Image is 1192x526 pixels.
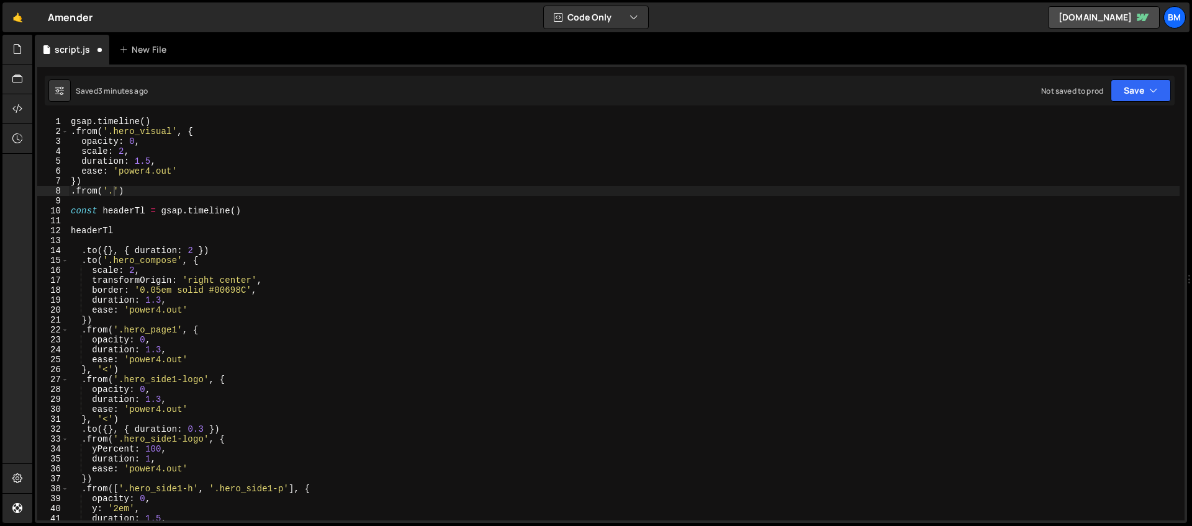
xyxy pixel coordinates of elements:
div: 10 [37,206,69,216]
div: 23 [37,335,69,345]
div: Not saved to prod [1041,86,1103,96]
div: 34 [37,444,69,454]
button: Code Only [544,6,648,29]
div: 35 [37,454,69,464]
div: 9 [37,196,69,206]
div: 4 [37,146,69,156]
a: bm [1163,6,1186,29]
div: 41 [37,514,69,524]
div: New File [119,43,171,56]
div: 17 [37,275,69,285]
div: Saved [76,86,148,96]
div: 14 [37,246,69,256]
div: 13 [37,236,69,246]
div: 1 [37,117,69,127]
div: 21 [37,315,69,325]
div: 19 [37,295,69,305]
div: 22 [37,325,69,335]
div: 16 [37,265,69,275]
div: 24 [37,345,69,355]
div: 3 [37,136,69,146]
div: 3 minutes ago [98,86,148,96]
div: 7 [37,176,69,186]
div: 32 [37,424,69,434]
div: 39 [37,494,69,504]
div: 25 [37,355,69,365]
div: 26 [37,365,69,375]
a: [DOMAIN_NAME] [1048,6,1160,29]
div: 20 [37,305,69,315]
div: script.js [55,43,90,56]
div: 40 [37,504,69,514]
a: 🤙 [2,2,33,32]
div: 12 [37,226,69,236]
div: 38 [37,484,69,494]
div: 29 [37,394,69,404]
button: Save [1111,79,1171,102]
div: 27 [37,375,69,385]
div: 30 [37,404,69,414]
div: 37 [37,474,69,484]
div: 18 [37,285,69,295]
div: 28 [37,385,69,394]
div: 31 [37,414,69,424]
div: Amender [48,10,93,25]
div: 33 [37,434,69,444]
div: 5 [37,156,69,166]
div: 11 [37,216,69,226]
div: 36 [37,464,69,474]
div: 6 [37,166,69,176]
div: 8 [37,186,69,196]
div: 2 [37,127,69,136]
div: 15 [37,256,69,265]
